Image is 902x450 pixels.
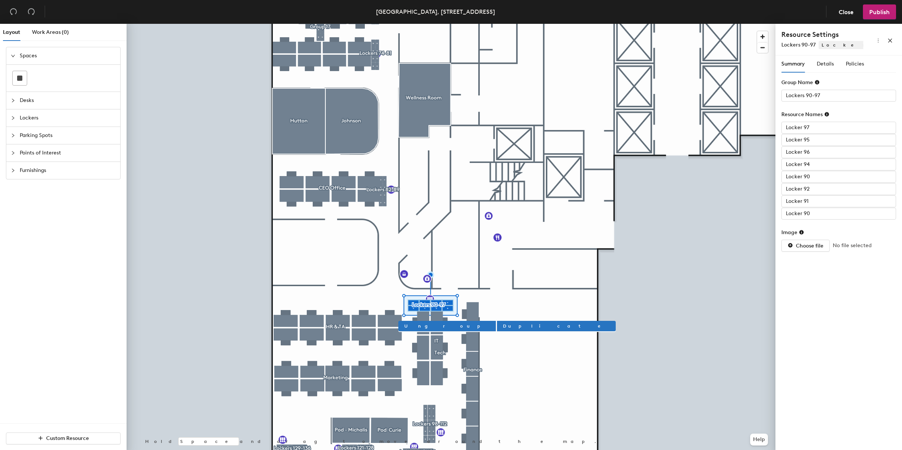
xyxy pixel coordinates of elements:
[876,38,881,43] span: more
[497,321,616,331] button: Duplicate
[869,9,890,16] span: Publish
[750,434,768,446] button: Help
[839,9,854,16] span: Close
[11,168,15,173] span: collapsed
[11,116,15,120] span: collapsed
[6,4,21,19] button: Undo (⌘ + Z)
[20,127,116,144] span: Parking Spots
[819,41,900,49] span: Lockers
[46,435,89,441] span: Custom Resource
[781,79,820,86] div: Group Name
[833,242,871,250] span: No file selected
[11,54,15,58] span: expanded
[781,111,829,118] div: Resource Names
[817,61,834,67] span: Details
[11,98,15,103] span: collapsed
[781,229,804,236] div: Image
[11,133,15,138] span: collapsed
[781,183,896,195] input: Unknown Lockers
[10,8,17,15] span: undo
[503,323,610,329] span: Duplicate
[781,122,896,134] input: Unknown Lockers
[781,171,896,183] input: Unknown Lockers
[32,29,69,35] span: Work Areas (0)
[781,90,896,102] input: Unknown Lockers
[20,144,116,162] span: Points of Interest
[20,162,116,179] span: Furnishings
[20,92,116,109] span: Desks
[781,134,896,146] input: Unknown Lockers
[781,42,816,48] span: Lockers 90-97
[781,146,896,158] input: Unknown Lockers
[887,38,893,43] span: close
[863,4,896,19] button: Publish
[832,4,860,19] button: Close
[6,433,121,444] button: Custom Resource
[11,151,15,155] span: collapsed
[24,4,39,19] button: Redo (⌘ + ⇧ + Z)
[398,321,496,331] button: Ungroup
[781,61,805,67] span: Summary
[781,159,896,170] input: Unknown Lockers
[404,323,490,329] span: Ungroup
[781,208,896,220] input: Unknown Lockers
[376,7,495,16] div: [GEOGRAPHIC_DATA], [STREET_ADDRESS]
[781,195,896,207] input: Unknown Lockers
[3,29,20,35] span: Layout
[796,243,823,249] span: Choose file
[20,47,116,64] span: Spaces
[846,61,864,67] span: Policies
[781,30,863,39] h4: Resource Settings
[20,109,116,127] span: Lockers
[781,240,830,252] button: Choose file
